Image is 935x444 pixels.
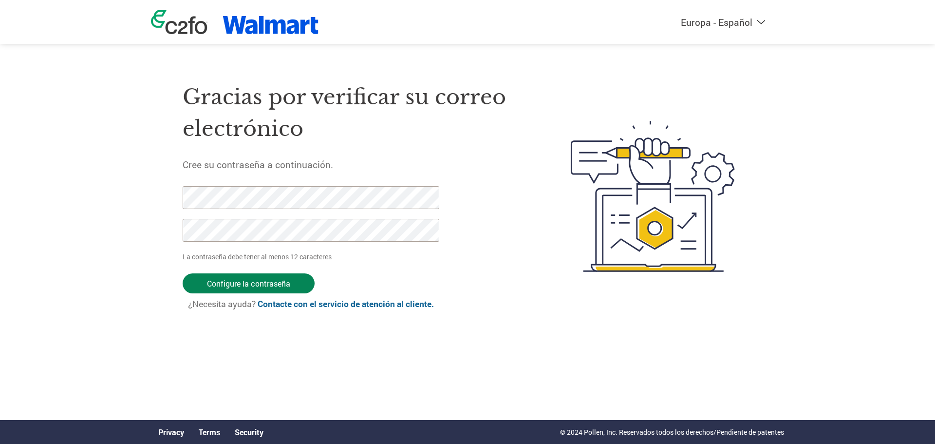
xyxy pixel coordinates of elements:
p: © 2024 Pollen, Inc. Reservados todos los derechos/Pendiente de patentes [560,427,784,437]
span: ¿Necesita ayuda? [188,298,434,309]
a: Contacte con el servicio de atención al cliente. [258,298,434,309]
h1: Gracias por verificar su correo electrónico [183,81,524,144]
h5: Cree su contraseña a continuación. [183,158,524,171]
p: La contraseña debe tener al menos 12 caracteres [183,251,443,262]
img: Walmart [223,16,318,34]
a: Security [235,427,263,437]
input: Configure la contraseña [183,273,315,293]
a: Terms [199,427,220,437]
img: create-password [553,67,753,326]
a: Privacy [158,427,184,437]
img: c2fo logo [151,10,207,34]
